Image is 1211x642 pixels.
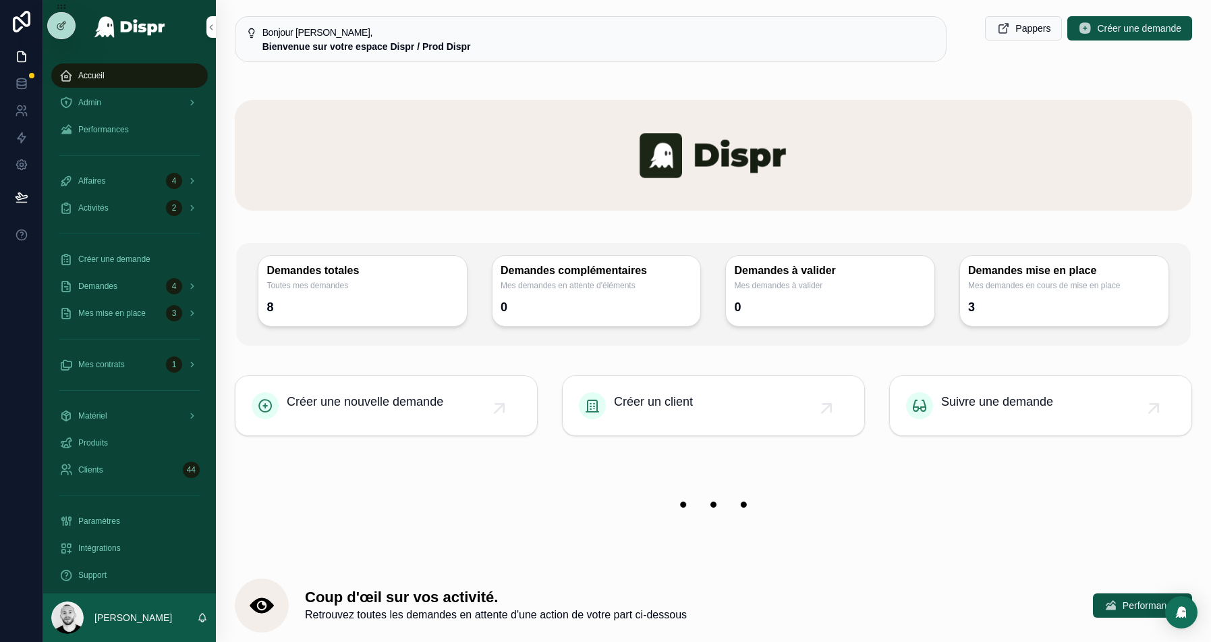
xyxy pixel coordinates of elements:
[235,376,537,435] a: Créer une nouvelle demande
[734,280,926,291] span: Mes demandes à valider
[890,376,1191,435] a: Suivre une demande
[51,247,208,271] a: Créer une demande
[78,543,121,554] span: Intégrations
[78,254,150,265] span: Créer une demande
[166,173,182,189] div: 4
[1123,599,1181,612] span: Performances
[1165,596,1198,628] div: Open Intercom Messenger
[1015,22,1050,35] span: Pappers
[51,274,208,298] a: Demandes4
[51,117,208,142] a: Performances
[78,437,108,448] span: Produits
[941,392,1053,411] span: Suivre une demande
[501,264,693,277] h3: Demandes complémentaires
[78,203,109,213] span: Activités
[78,70,105,81] span: Accueil
[51,509,208,533] a: Paramètres
[78,124,129,135] span: Performances
[501,296,507,318] div: 0
[166,278,182,294] div: 4
[78,176,105,186] span: Affaires
[166,200,182,216] div: 2
[1093,593,1192,618] button: Performances
[968,280,1160,291] span: Mes demandes en cours de mise en place
[968,264,1160,277] h3: Demandes mise en place
[78,281,117,292] span: Demandes
[985,16,1062,41] button: Pappers
[51,169,208,193] a: Affaires4
[262,28,936,37] h5: Bonjour Tom,
[734,264,926,277] h3: Demandes à valider
[51,458,208,482] a: Clients44
[287,392,443,411] span: Créer une nouvelle demande
[563,376,864,435] a: Créer un client
[501,280,693,291] span: Mes demandes en attente d'éléments
[968,296,975,318] div: 3
[266,280,459,291] span: Toutes mes demandes
[235,474,1192,535] img: 22208-banner-empty.png
[266,264,459,277] h3: Demandes totales
[166,356,182,373] div: 1
[78,464,103,475] span: Clients
[305,607,687,623] span: Retrouvez toutes les demandes en attente d'une action de votre part ci-dessous
[78,359,125,370] span: Mes contrats
[78,97,101,108] span: Admin
[305,588,687,607] h1: Coup d'œil sur vos activité.
[1097,22,1181,35] span: Créer une demande
[166,305,182,321] div: 3
[183,462,200,478] div: 44
[614,392,693,411] span: Créer un client
[51,90,208,115] a: Admin
[78,308,146,319] span: Mes mise en place
[94,16,166,38] img: App logo
[51,563,208,587] a: Support
[78,410,107,421] span: Matériel
[78,516,120,527] span: Paramètres
[266,296,273,318] div: 8
[43,54,216,593] div: scrollable content
[1067,16,1192,41] button: Créer une demande
[51,352,208,377] a: Mes contrats1
[51,431,208,455] a: Produits
[734,296,741,318] div: 0
[78,570,107,581] span: Support
[51,301,208,325] a: Mes mise en place3
[235,100,1192,211] img: banner-dispr.png
[262,40,936,53] div: **Bienvenue sur votre espace Dispr / Prod Dispr**
[262,41,471,52] strong: Bienvenue sur votre espace Dispr / Prod Dispr
[94,611,172,624] p: [PERSON_NAME]
[51,63,208,88] a: Accueil
[51,404,208,428] a: Matériel
[51,536,208,560] a: Intégrations
[51,196,208,220] a: Activités2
